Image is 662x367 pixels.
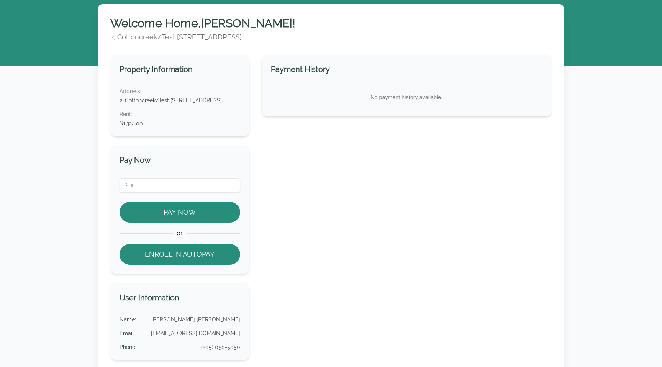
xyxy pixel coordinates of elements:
[271,87,542,107] p: No payment history available.
[173,229,187,238] span: or
[120,292,240,306] h3: User Information
[151,329,240,337] div: [EMAIL_ADDRESS][DOMAIN_NAME]
[120,64,240,78] h3: Property Information
[120,120,240,127] dd: $1,324.00
[120,343,136,351] div: Phone :
[271,64,542,78] h3: Payment History
[201,343,240,351] div: (205) 050-5050
[120,316,136,323] div: Name :
[110,16,552,30] h1: Welcome Home, [PERSON_NAME] !
[120,244,240,265] button: Enroll in Autopay
[120,97,240,104] dd: 2, Cottoncreek/Test [STREET_ADDRESS]
[120,202,240,223] button: Pay Now
[120,110,240,118] dt: Rent :
[120,329,135,337] div: Email :
[151,316,240,323] div: [PERSON_NAME] [PERSON_NAME]
[120,87,240,95] dt: Address:
[120,155,240,169] h3: Pay Now
[110,32,552,43] p: 2, Cottoncreek/Test [STREET_ADDRESS]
